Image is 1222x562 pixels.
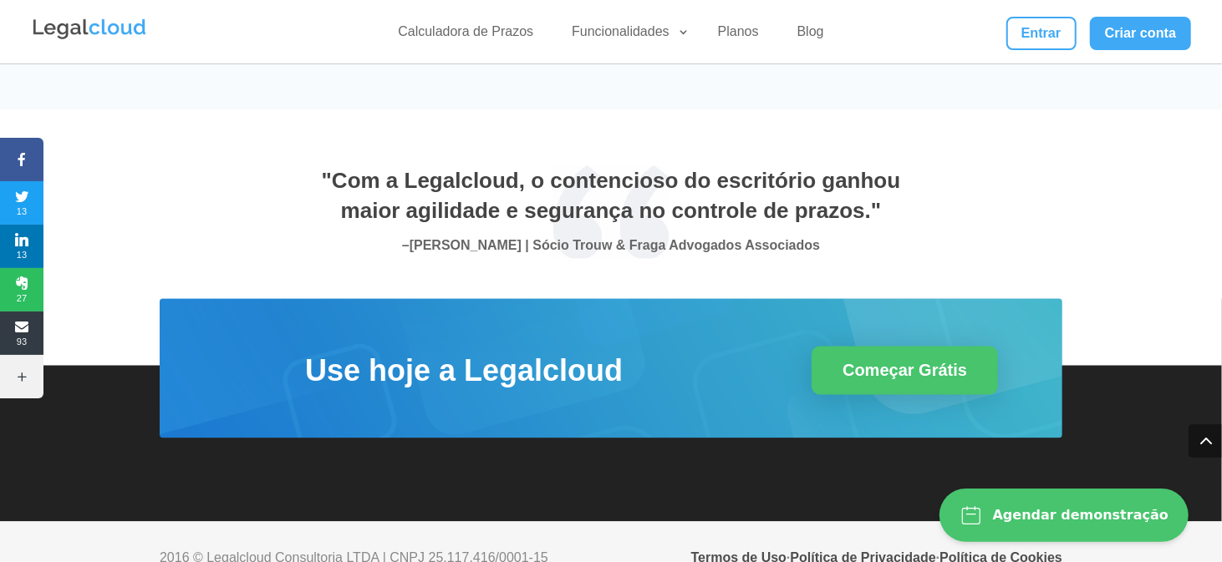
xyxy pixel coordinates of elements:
[322,168,901,223] span: "Com a Legalcloud, o contencioso do escritório ganhou maior agilidade e segurança no controle de ...
[1006,17,1077,50] a: Entrar
[388,23,543,48] a: Calculadora de Prazos
[193,350,735,400] h2: Use hoje a Legalcloud
[31,30,148,44] a: Logo da Legalcloud
[787,23,834,48] a: Blog
[31,17,148,42] img: Legalcloud Logo
[812,346,998,394] a: Começar Grátis
[708,23,769,48] a: Planos
[562,23,690,48] a: Funcionalidades
[1090,17,1192,50] a: Criar conta
[318,234,904,258] p: [PERSON_NAME] | Sócio Trouw & Fraga Advogados Associados
[402,238,410,252] span: –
